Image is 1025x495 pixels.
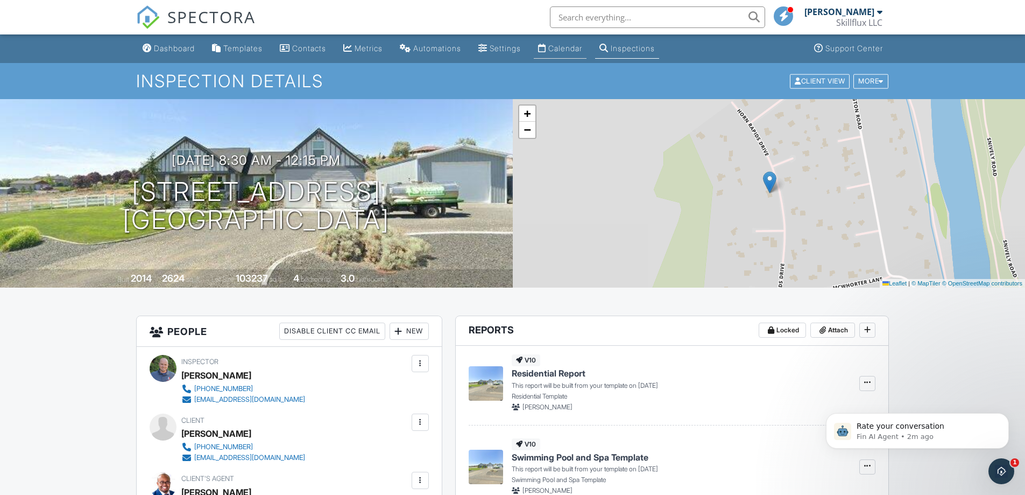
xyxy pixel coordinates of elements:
[136,5,160,29] img: The Best Home Inspection Software - Spectora
[490,44,521,53] div: Settings
[790,74,850,88] div: Client View
[194,385,253,393] div: [PHONE_NUMBER]
[194,454,305,462] div: [EMAIL_ADDRESS][DOMAIN_NAME]
[474,39,525,59] a: Settings
[524,123,531,136] span: −
[390,323,429,340] div: New
[908,280,910,287] span: |
[611,44,655,53] div: Inspections
[181,394,305,405] a: [EMAIL_ADDRESS][DOMAIN_NAME]
[211,275,234,283] span: Lot Size
[810,39,887,59] a: Support Center
[550,6,765,28] input: Search everything...
[789,76,852,85] a: Client View
[181,475,234,483] span: Client's Agent
[548,44,582,53] div: Calendar
[595,39,659,59] a: Inspections
[413,44,461,53] div: Automations
[524,107,531,120] span: +
[763,171,776,193] img: Marker
[194,443,253,451] div: [PHONE_NUMBER]
[882,280,907,287] a: Leaflet
[223,44,263,53] div: Templates
[279,323,385,340] div: Disable Client CC Email
[186,275,201,283] span: sq. ft.
[181,416,204,424] span: Client
[167,5,256,28] span: SPECTORA
[339,39,387,59] a: Metrics
[836,17,882,28] div: Skillflux LLC
[162,273,185,284] div: 2624
[138,39,199,59] a: Dashboard
[1010,458,1019,467] span: 1
[181,384,305,394] a: [PHONE_NUMBER]
[136,72,889,90] h1: Inspection Details
[208,39,267,59] a: Templates
[181,442,305,452] a: [PHONE_NUMBER]
[804,6,874,17] div: [PERSON_NAME]
[181,452,305,463] a: [EMAIL_ADDRESS][DOMAIN_NAME]
[341,273,355,284] div: 3.0
[181,426,251,442] div: [PERSON_NAME]
[292,44,326,53] div: Contacts
[534,39,586,59] a: Calendar
[270,275,283,283] span: sq.ft.
[825,44,883,53] div: Support Center
[293,273,299,284] div: 4
[275,39,330,59] a: Contacts
[137,316,442,347] h3: People
[301,275,330,283] span: bedrooms
[117,275,129,283] span: Built
[172,153,341,168] h3: [DATE] 8:30 am - 12:15 pm
[356,275,387,283] span: bathrooms
[911,280,941,287] a: © MapTiler
[131,273,152,284] div: 2014
[123,178,390,235] h1: [STREET_ADDRESS] [GEOGRAPHIC_DATA]
[519,106,535,122] a: Zoom in
[194,395,305,404] div: [EMAIL_ADDRESS][DOMAIN_NAME]
[942,280,1022,287] a: © OpenStreetMap contributors
[355,44,383,53] div: Metrics
[236,273,268,284] div: 103237
[136,15,256,37] a: SPECTORA
[154,44,195,53] div: Dashboard
[810,391,1025,466] iframe: Intercom notifications message
[988,458,1014,484] iframe: Intercom live chat
[519,122,535,138] a: Zoom out
[181,358,218,366] span: Inspector
[395,39,465,59] a: Automations (Basic)
[853,74,888,88] div: More
[181,367,251,384] div: [PERSON_NAME]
